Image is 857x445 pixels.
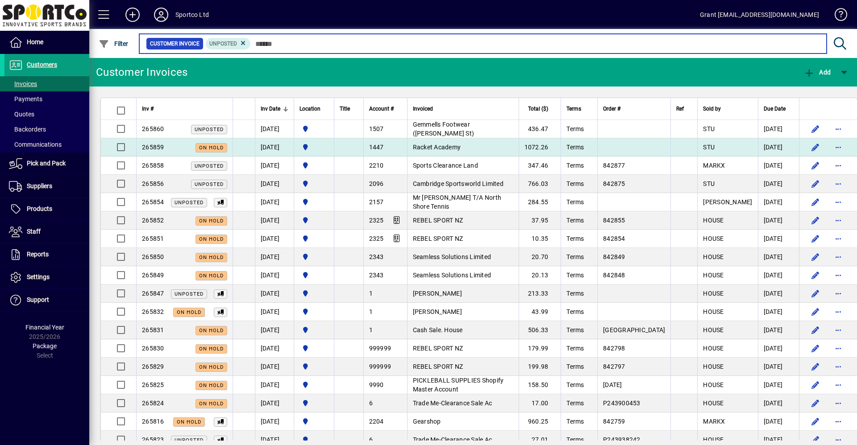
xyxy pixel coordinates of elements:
span: HOUSE [703,400,724,407]
span: Sportco Ltd Warehouse [300,362,329,371]
span: Terms [566,272,584,279]
span: On hold [199,364,224,370]
span: HOUSE [703,436,724,443]
button: Edit [808,158,823,173]
span: MARKX [703,418,725,425]
span: Unposted [195,181,224,187]
td: [DATE] [255,248,294,266]
div: Grant [EMAIL_ADDRESS][DOMAIN_NAME] [700,8,819,22]
span: Sportco Ltd Warehouse [300,416,329,426]
button: Edit [808,305,823,319]
a: Products [4,198,89,220]
span: Mr [PERSON_NAME] T/A North Shore Tennis [413,194,502,210]
span: Location [300,104,320,114]
button: More options [832,305,846,319]
span: 6 [369,436,373,443]
td: [DATE] [255,120,294,138]
span: Gemmells Footwear ([PERSON_NAME] St) [413,121,474,137]
span: Sportco Ltd Warehouse [300,435,329,445]
span: 265824 [142,400,164,407]
span: Seamless Solutions Limited [413,272,491,279]
td: [DATE] [758,230,799,248]
span: Terms [566,180,584,187]
span: Trade Me-Clearance Sale Ac [413,400,492,407]
td: [DATE] [758,138,799,157]
span: REBEL SPORT NZ [413,235,463,242]
span: Total ($) [528,104,548,114]
span: Invoiced [413,104,433,114]
button: Edit [808,341,823,355]
span: Sportco Ltd Warehouse [300,325,329,335]
span: Terms [566,290,584,297]
span: [PERSON_NAME] [413,308,462,315]
a: Communications [4,137,89,152]
span: [PERSON_NAME] [703,198,752,206]
span: Terms [566,326,584,334]
button: Edit [808,177,823,191]
span: Reports [27,251,49,258]
button: Profile [147,7,175,23]
span: REBEL SPORT NZ [413,363,463,370]
td: 436.47 [519,120,561,138]
td: 179.99 [519,339,561,358]
span: [PERSON_NAME] [413,290,462,297]
span: Sports Clearance Land [413,162,478,169]
td: [DATE] [255,230,294,248]
span: On hold [199,401,224,407]
span: Sportco Ltd Warehouse [300,197,329,207]
span: On hold [199,273,224,279]
td: [DATE] [758,303,799,321]
button: More options [832,122,846,136]
span: Sportco Ltd Warehouse [300,161,329,170]
span: 842849 [603,253,625,260]
td: [DATE] [255,157,294,175]
div: Ref [676,104,692,114]
button: More options [832,396,846,410]
span: HOUSE [703,253,724,260]
span: 265831 [142,326,164,334]
td: [DATE] [758,412,799,431]
button: Edit [808,140,823,154]
button: Edit [808,213,823,227]
span: 842877 [603,162,625,169]
span: 2343 [369,253,384,260]
td: [DATE] [255,358,294,376]
span: 842875 [603,180,625,187]
td: [DATE] [758,211,799,230]
td: [DATE] [255,394,294,412]
span: 842855 [603,217,625,224]
span: Products [27,205,52,212]
span: 265829 [142,363,164,370]
span: Sportco Ltd Warehouse [300,142,329,152]
span: Unposted [209,41,237,47]
span: HOUSE [703,345,724,352]
span: 265859 [142,144,164,151]
span: 265850 [142,253,164,260]
button: More options [832,250,846,264]
button: Edit [808,378,823,392]
td: [DATE] [255,339,294,358]
button: Edit [808,122,823,136]
td: [DATE] [758,266,799,284]
span: 2210 [369,162,384,169]
span: 842798 [603,345,625,352]
span: Terms [566,381,584,388]
span: Sportco Ltd Warehouse [300,380,329,390]
span: Terms [566,400,584,407]
span: Terms [566,363,584,370]
span: 265858 [142,162,164,169]
td: 1072.26 [519,138,561,157]
span: Terms [566,418,584,425]
td: [DATE] [255,193,294,211]
span: Terms [566,162,584,169]
span: Pick and Pack [27,160,66,167]
span: 265832 [142,308,164,315]
td: 766.03 [519,175,561,193]
td: [DATE] [758,321,799,339]
span: 265830 [142,345,164,352]
span: Unposted [175,200,204,206]
span: On hold [199,218,224,224]
span: 2325 [369,217,384,224]
button: Add [802,64,833,80]
span: STU [703,125,715,132]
